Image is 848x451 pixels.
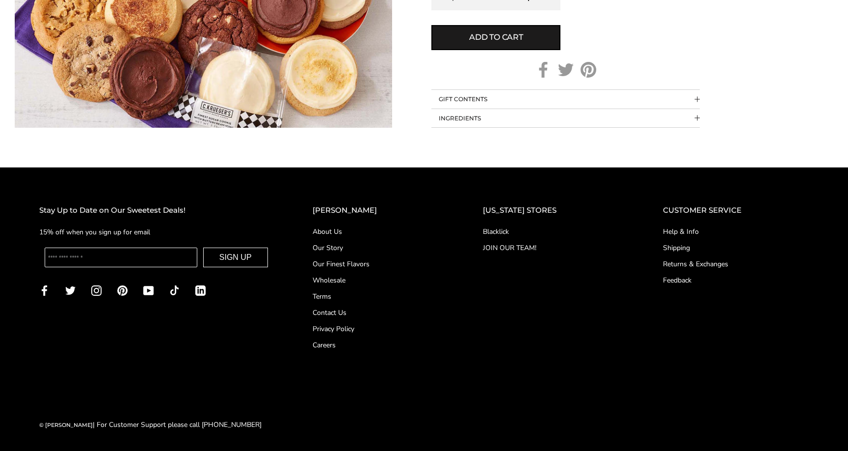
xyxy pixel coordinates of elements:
a: Shipping [663,243,809,253]
a: Our Story [313,243,444,253]
a: Careers [313,340,444,350]
a: JOIN OUR TEAM! [483,243,624,253]
a: Blacklick [483,226,624,237]
a: LinkedIn [195,284,206,296]
h2: Stay Up to Date on Our Sweetest Deals! [39,204,273,217]
div: | For Customer Support please call [PHONE_NUMBER] [39,419,262,430]
button: Collapsible block button [431,109,700,128]
a: Terms [313,291,444,302]
a: Pinterest [117,284,128,296]
h2: [PERSON_NAME] [313,204,444,217]
a: Contact Us [313,308,444,318]
button: SIGN UP [203,248,268,267]
a: Twitter [558,62,574,78]
a: Returns & Exchanges [663,259,809,269]
a: Facebook [535,62,551,78]
a: Twitter [65,284,76,296]
h2: CUSTOMER SERVICE [663,204,809,217]
a: Facebook [39,284,50,296]
a: Pinterest [581,62,596,78]
a: About Us [313,226,444,237]
input: Enter your email [45,248,197,267]
a: Feedback [663,275,809,285]
p: 15% off when you sign up for email [39,226,273,238]
button: Collapsible block button [431,90,700,109]
h2: [US_STATE] STORES [483,204,624,217]
span: Add to cart [469,31,523,43]
a: Wholesale [313,275,444,285]
a: Privacy Policy [313,324,444,334]
a: TikTok [169,284,180,296]
a: YouTube [143,284,154,296]
a: Help & Info [663,226,809,237]
a: Instagram [91,284,102,296]
button: Add to cart [431,25,560,50]
iframe: Sign Up via Text for Offers [8,414,102,443]
a: Our Finest Flavors [313,259,444,269]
